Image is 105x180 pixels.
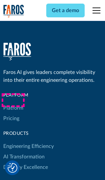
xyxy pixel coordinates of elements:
[8,163,17,173] img: Revisit consent button
[3,43,31,61] img: Faros Logo White
[3,5,24,18] a: home
[3,92,54,99] div: Platform
[3,5,24,18] img: Logo of the analytics and reporting company Faros.
[3,113,19,124] a: Pricing
[3,43,31,61] a: home
[3,152,45,162] a: AI Transformation
[3,68,102,84] div: Faros AI gives leaders complete visibility into their entire engineering operations.
[3,130,54,137] div: products
[3,162,48,172] a: Delivery Excellence
[89,3,102,18] div: menu
[3,103,23,113] a: Platform
[3,141,54,152] a: Engineering Efficiency
[46,4,85,17] a: Get a demo
[8,163,17,173] button: Cookie Settings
